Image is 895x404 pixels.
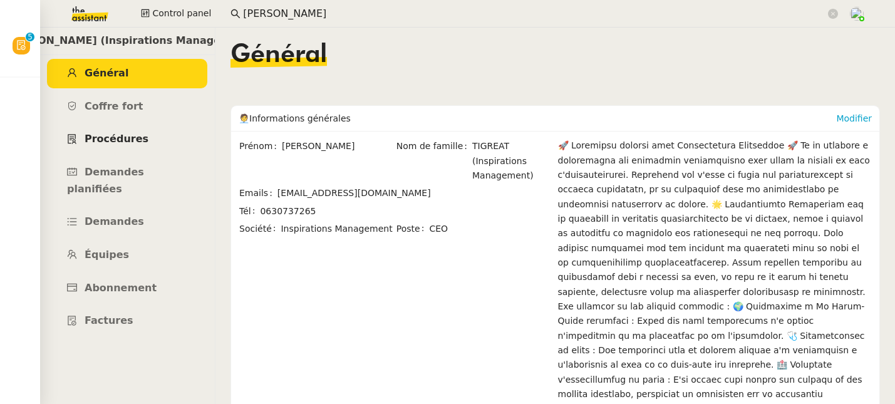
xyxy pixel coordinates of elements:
[47,59,207,88] a: Général
[85,67,128,79] span: Général
[133,5,219,23] button: Control panel
[47,274,207,303] a: Abonnement
[85,314,133,326] span: Factures
[249,113,351,123] span: Informations générales
[396,222,430,236] span: Poste
[472,139,552,183] span: TIGREAT (Inspirations Management)
[282,139,395,153] span: [PERSON_NAME]
[85,215,144,227] span: Demandes
[277,188,431,198] span: [EMAIL_ADDRESS][DOMAIN_NAME]
[67,166,144,195] span: Demandes planifiées
[239,222,281,236] span: Société
[4,33,254,49] span: [PERSON_NAME] (Inspirations Management)
[47,207,207,237] a: Demandes
[28,33,33,44] p: 5
[85,100,143,112] span: Coffre fort
[152,6,211,21] span: Control panel
[260,206,316,216] span: 0630737265
[85,249,129,261] span: Équipes
[47,158,207,204] a: Demandes planifiées
[239,204,260,219] span: Tél
[230,43,327,68] span: Général
[836,113,872,123] a: Modifier
[243,6,825,23] input: Rechercher
[47,92,207,122] a: Coffre fort
[26,33,34,41] nz-badge-sup: 5
[281,222,395,236] span: Inspirations Management
[429,222,552,236] span: CEO
[47,125,207,154] a: Procédures
[239,186,277,200] span: Emails
[850,7,864,21] img: users%2FNTfmycKsCFdqp6LX6USf2FmuPJo2%2Favatar%2F16D86256-2126-4AE5-895D-3A0011377F92_1_102_o-remo...
[239,106,836,131] div: 🧑‍💼
[47,241,207,270] a: Équipes
[85,133,148,145] span: Procédures
[396,139,472,183] span: Nom de famille
[85,282,157,294] span: Abonnement
[239,139,282,153] span: Prénom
